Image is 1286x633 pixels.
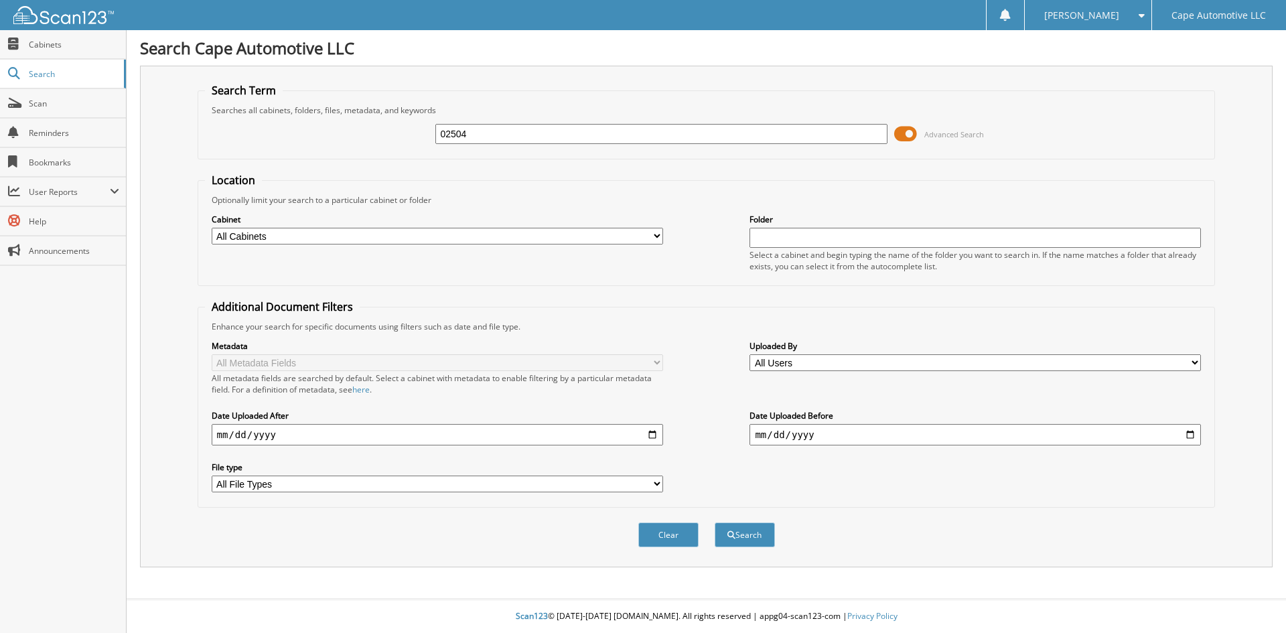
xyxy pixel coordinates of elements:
[749,340,1201,352] label: Uploaded By
[205,104,1208,116] div: Searches all cabinets, folders, files, metadata, and keywords
[638,522,699,547] button: Clear
[29,39,119,50] span: Cabinets
[212,214,663,225] label: Cabinet
[749,214,1201,225] label: Folder
[205,299,360,314] legend: Additional Document Filters
[29,127,119,139] span: Reminders
[205,321,1208,332] div: Enhance your search for specific documents using filters such as date and file type.
[749,424,1201,445] input: end
[516,610,548,622] span: Scan123
[29,68,117,80] span: Search
[212,424,663,445] input: start
[13,6,114,24] img: scan123-logo-white.svg
[1219,569,1286,633] iframe: Chat Widget
[212,462,663,473] label: File type
[212,372,663,395] div: All metadata fields are searched by default. Select a cabinet with metadata to enable filtering b...
[29,157,119,168] span: Bookmarks
[212,340,663,352] label: Metadata
[29,216,119,227] span: Help
[352,384,370,395] a: here
[205,83,283,98] legend: Search Term
[127,600,1286,633] div: © [DATE]-[DATE] [DOMAIN_NAME]. All rights reserved | appg04-scan123-com |
[29,186,110,198] span: User Reports
[212,410,663,421] label: Date Uploaded After
[205,194,1208,206] div: Optionally limit your search to a particular cabinet or folder
[205,173,262,188] legend: Location
[1044,11,1119,19] span: [PERSON_NAME]
[29,245,119,257] span: Announcements
[924,129,984,139] span: Advanced Search
[715,522,775,547] button: Search
[749,410,1201,421] label: Date Uploaded Before
[749,249,1201,272] div: Select a cabinet and begin typing the name of the folder you want to search in. If the name match...
[29,98,119,109] span: Scan
[140,37,1273,59] h1: Search Cape Automotive LLC
[1171,11,1266,19] span: Cape Automotive LLC
[847,610,898,622] a: Privacy Policy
